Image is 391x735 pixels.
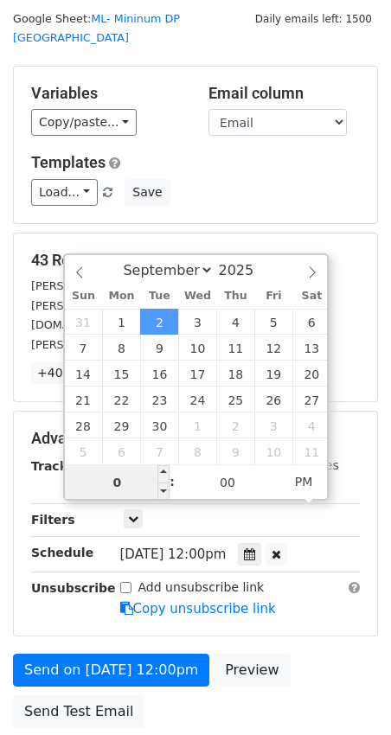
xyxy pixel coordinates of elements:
h5: Variables [31,84,183,103]
label: UTM Codes [271,457,338,475]
span: September 29, 2025 [102,412,140,438]
span: September 11, 2025 [216,335,254,361]
span: September 22, 2025 [102,387,140,412]
span: September 6, 2025 [292,309,330,335]
strong: Unsubscribe [31,581,116,595]
label: Add unsubscribe link [138,578,265,597]
a: Copy/paste... [31,109,137,136]
span: September 24, 2025 [178,387,216,412]
span: September 5, 2025 [254,309,292,335]
span: October 8, 2025 [178,438,216,464]
a: Send on [DATE] 12:00pm [13,654,209,687]
strong: Filters [31,513,75,527]
span: September 21, 2025 [65,387,103,412]
span: October 4, 2025 [292,412,330,438]
span: October 10, 2025 [254,438,292,464]
span: Wed [178,291,216,302]
span: September 16, 2025 [140,361,178,387]
a: Templates [31,153,106,171]
span: September 1, 2025 [102,309,140,335]
span: September 18, 2025 [216,361,254,387]
h5: Email column [208,84,360,103]
a: ML- Mininum DP [GEOGRAPHIC_DATA] [13,12,180,45]
span: September 25, 2025 [216,387,254,412]
span: October 5, 2025 [65,438,103,464]
button: Save [125,179,170,206]
span: Tue [140,291,178,302]
span: September 15, 2025 [102,361,140,387]
span: October 1, 2025 [178,412,216,438]
strong: Tracking [31,459,89,473]
iframe: Chat Widget [304,652,391,735]
a: Send Test Email [13,695,144,728]
strong: Schedule [31,546,93,559]
span: September 27, 2025 [292,387,330,412]
input: Minute [175,465,280,500]
small: Google Sheet: [13,12,180,45]
span: September 10, 2025 [178,335,216,361]
span: September 30, 2025 [140,412,178,438]
span: Mon [102,291,140,302]
span: October 2, 2025 [216,412,254,438]
small: [PERSON_NAME][EMAIL_ADDRESS][DOMAIN_NAME] [31,279,316,292]
span: October 6, 2025 [102,438,140,464]
a: Load... [31,179,98,206]
span: September 20, 2025 [292,361,330,387]
span: Sun [65,291,103,302]
small: [PERSON_NAME][EMAIL_ADDRESS][PERSON_NAME][DOMAIN_NAME] [31,299,315,332]
input: Hour [65,465,170,500]
span: September 17, 2025 [178,361,216,387]
span: August 31, 2025 [65,309,103,335]
h5: Advanced [31,429,360,448]
small: [PERSON_NAME][EMAIL_ADDRESS][DOMAIN_NAME] [31,338,316,351]
span: September 12, 2025 [254,335,292,361]
span: October 9, 2025 [216,438,254,464]
span: September 7, 2025 [65,335,103,361]
a: Preview [214,654,290,687]
span: September 2, 2025 [140,309,178,335]
span: Sat [292,291,330,302]
span: September 14, 2025 [65,361,103,387]
span: October 7, 2025 [140,438,178,464]
span: September 23, 2025 [140,387,178,412]
span: September 3, 2025 [178,309,216,335]
span: Daily emails left: 1500 [249,10,378,29]
span: Thu [216,291,254,302]
span: Click to toggle [280,464,328,499]
input: Year [214,262,276,278]
span: : [170,464,175,499]
a: +40 more [31,362,104,384]
span: October 3, 2025 [254,412,292,438]
a: Daily emails left: 1500 [249,12,378,25]
span: [DATE] 12:00pm [120,546,227,562]
span: September 19, 2025 [254,361,292,387]
span: September 28, 2025 [65,412,103,438]
span: Fri [254,291,292,302]
h5: 43 Recipients [31,251,360,270]
a: Copy unsubscribe link [120,601,276,617]
span: September 8, 2025 [102,335,140,361]
span: September 26, 2025 [254,387,292,412]
span: September 9, 2025 [140,335,178,361]
span: September 4, 2025 [216,309,254,335]
span: September 13, 2025 [292,335,330,361]
span: October 11, 2025 [292,438,330,464]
